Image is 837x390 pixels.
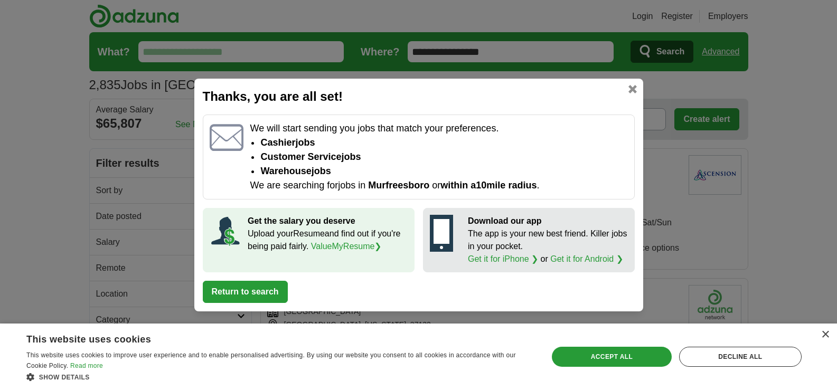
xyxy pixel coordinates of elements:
p: Get the salary you deserve [248,215,408,227]
span: Show details [39,374,90,381]
span: This website uses cookies to improve user experience and to enable personalised advertising. By u... [26,351,516,369]
div: Decline all [679,347,802,367]
a: Get it for iPhone ❯ [468,254,538,263]
li: Cashier jobs [260,136,627,150]
span: within a 10 mile radius [440,180,537,191]
li: Warehouse jobs [260,164,627,178]
a: Read more, opens a new window [70,362,103,369]
h2: Thanks, you are all set! [203,87,635,106]
p: Upload your Resume and find out if you're being paid fairly. [248,227,408,253]
a: Get it for Android ❯ [550,254,623,263]
span: Murfreesboro [368,180,429,191]
li: Customer Service jobs [260,150,627,164]
div: Close [821,331,829,339]
div: Show details [26,372,533,382]
div: This website uses cookies [26,330,506,346]
p: We are searching for jobs in or . [250,178,627,193]
p: The app is your new best friend. Killer jobs in your pocket. or [468,227,628,265]
div: Accept all [552,347,672,367]
a: ValueMyResume❯ [311,242,382,251]
p: Download our app [468,215,628,227]
button: Return to search [203,281,288,303]
p: We will start sending you jobs that match your preferences. [250,121,627,136]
